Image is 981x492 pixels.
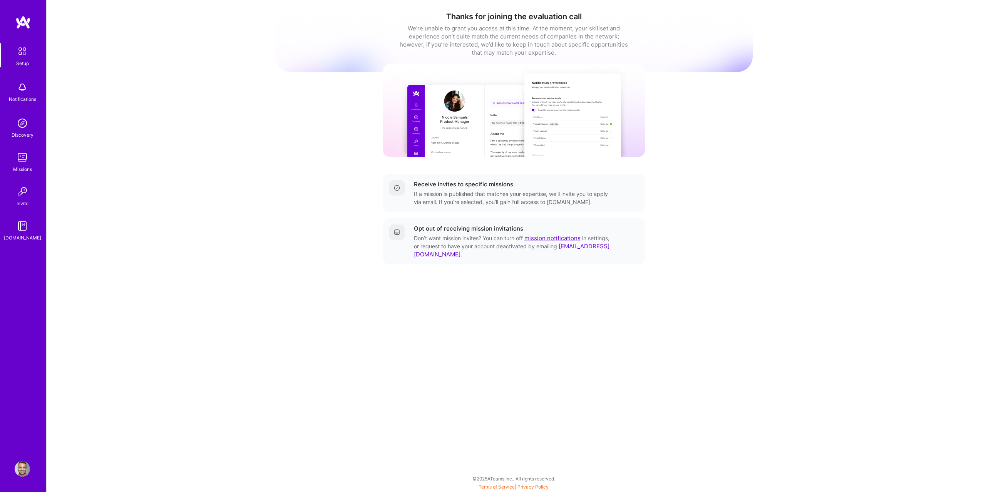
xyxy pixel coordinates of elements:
div: [DOMAIN_NAME] [4,234,41,242]
img: guide book [15,218,30,234]
img: Getting started [394,229,400,235]
a: mission notifications [524,234,581,242]
div: We’re unable to grant you access at this time. At the moment, your skillset and experience don’t ... [398,24,629,57]
img: Completed [394,185,400,191]
div: If a mission is published that matches your expertise, we'll invite you to apply via email. If yo... [414,190,611,206]
div: Discovery [12,131,33,139]
div: Missions [13,165,32,173]
img: setup [14,43,30,59]
a: Privacy Policy [517,484,549,490]
div: © 2025 ATeams Inc., All rights reserved. [46,469,981,488]
img: discovery [15,115,30,131]
div: Receive invites to specific missions [414,180,513,188]
a: User Avatar [13,461,32,477]
span: | [479,484,549,490]
img: User Avatar [15,461,30,477]
div: Notifications [9,95,36,103]
a: Terms of Service [479,484,515,490]
img: bell [15,80,30,95]
img: logo [15,15,31,29]
h1: Thanks for joining the evaluation call [275,12,753,21]
img: Invite [15,184,30,199]
div: Setup [16,59,29,67]
div: Opt out of receiving mission invitations [414,224,523,233]
img: curated missions [383,64,645,157]
div: Invite [17,199,28,208]
img: teamwork [15,150,30,165]
div: Don’t want mission invites? You can turn off in settings, or request to have your account deactiv... [414,234,611,258]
